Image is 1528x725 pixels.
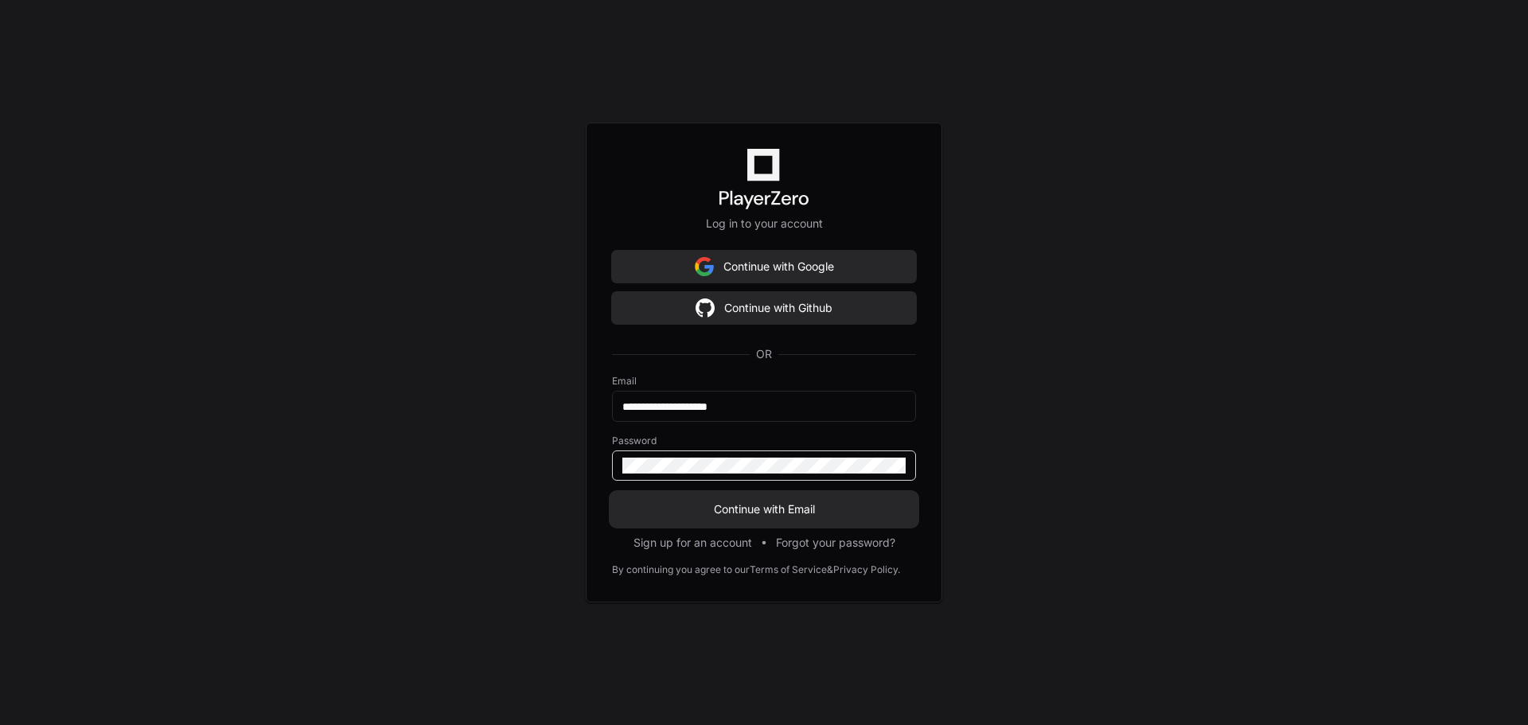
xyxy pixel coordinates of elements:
[827,563,833,576] div: &
[633,535,752,551] button: Sign up for an account
[612,501,916,517] span: Continue with Email
[776,535,895,551] button: Forgot your password?
[612,251,916,283] button: Continue with Google
[695,251,714,283] img: Sign in with google
[696,292,715,324] img: Sign in with google
[750,563,827,576] a: Terms of Service
[612,375,916,388] label: Email
[612,216,916,232] p: Log in to your account
[833,563,900,576] a: Privacy Policy.
[612,563,750,576] div: By continuing you agree to our
[750,346,778,362] span: OR
[612,493,916,525] button: Continue with Email
[884,396,903,415] keeper-lock: Open Keeper Popup
[612,292,916,324] button: Continue with Github
[612,435,916,447] label: Password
